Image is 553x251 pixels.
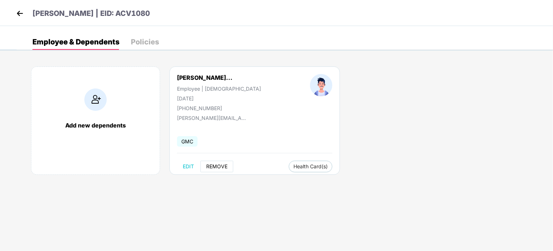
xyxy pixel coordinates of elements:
[310,74,332,96] img: profileImage
[14,8,25,19] img: back
[293,165,328,168] span: Health Card(s)
[39,122,152,129] div: Add new dependents
[84,88,107,111] img: addIcon
[206,164,227,169] span: REMOVE
[32,38,119,46] div: Employee & Dependents
[177,136,198,147] span: GMC
[183,164,194,169] span: EDIT
[177,86,261,92] div: Employee | [DEMOGRAPHIC_DATA]
[289,161,332,172] button: Health Card(s)
[177,95,261,101] div: [DATE]
[177,161,200,172] button: EDIT
[177,74,233,81] div: [PERSON_NAME]...
[177,115,249,121] div: [PERSON_NAME][EMAIL_ADDRESS][DOMAIN_NAME]
[200,161,233,172] button: REMOVE
[177,105,261,111] div: [PHONE_NUMBER]
[131,38,159,46] div: Policies
[32,8,150,19] p: [PERSON_NAME] | EID: ACV1080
